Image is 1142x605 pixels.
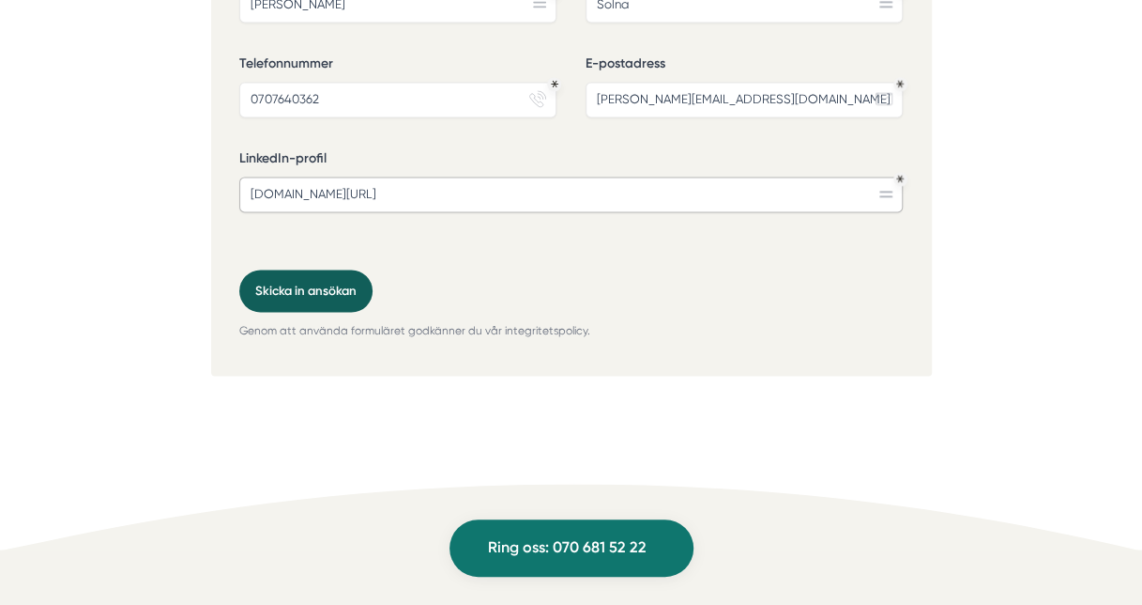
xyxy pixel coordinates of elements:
span: Ring oss: 070 681 52 22 [488,535,647,560]
button: Skicka in ansökan [239,270,373,312]
label: Telefonnummer [239,54,556,78]
label: E-postadress [586,54,903,78]
h6: Ring oss [229,550,914,583]
div: Obligatoriskt [896,80,904,87]
div: Obligatoriskt [896,175,904,182]
label: LinkedIn-profil [239,149,903,173]
div: Obligatoriskt [551,80,558,87]
p: Genom att använda formuläret godkänner du vår integritetspolicy. [239,322,903,340]
a: Ring oss: 070 681 52 22 [449,520,693,577]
